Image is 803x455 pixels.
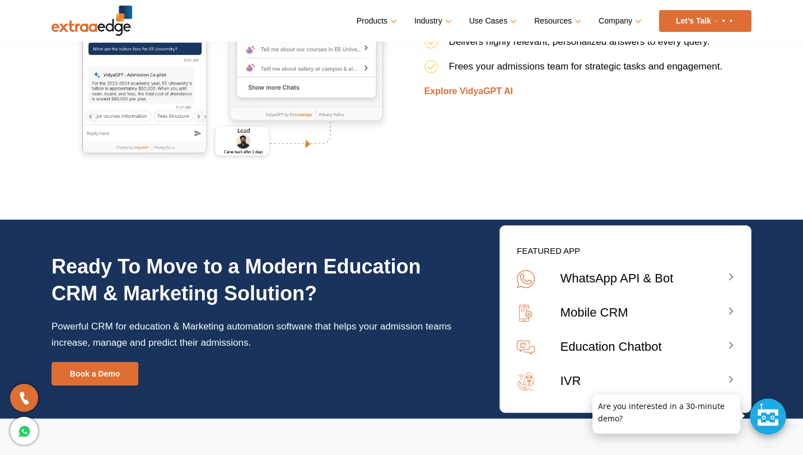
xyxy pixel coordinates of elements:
[52,362,138,386] a: Book a Demo
[750,398,786,435] div: Chat
[561,338,729,355] p: Education Chatbot
[599,13,639,29] a: Company
[517,304,734,322] a: Mobile CRM
[52,307,457,362] p: Powerful CRM for education & Marketing automation software that helps your admission teams increa...
[517,338,734,356] a: Education Chatbot
[561,304,729,321] p: Mobile CRM
[517,270,535,288] img: whatsapp-3.png
[534,13,579,29] a: Resources
[517,373,535,391] img: interactive-voice-response.png
[449,36,710,47] span: Delivers highly relevant, personalized answers to every query.
[469,13,515,29] a: Use Cases
[52,253,457,307] h2: Ready To Move to a Modern Education CRM & Marketing Solution?
[414,13,450,29] a: Industry
[561,373,729,389] p: IVR
[659,10,751,32] a: Let’s Talk
[449,61,723,72] span: Frees your admissions team for strategic tasks and engagement.
[424,86,513,96] a: Explore VidyaGPT AI
[357,13,395,29] a: Products
[500,237,751,264] p: FEATURED APP
[517,338,535,356] img: chatbot-2-e1654579573780.png
[517,270,734,288] a: WhatsApp API & Bot
[517,304,535,322] img: app-development-1.png
[517,373,734,391] a: IVR
[561,270,729,286] p: WhatsApp API & Bot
